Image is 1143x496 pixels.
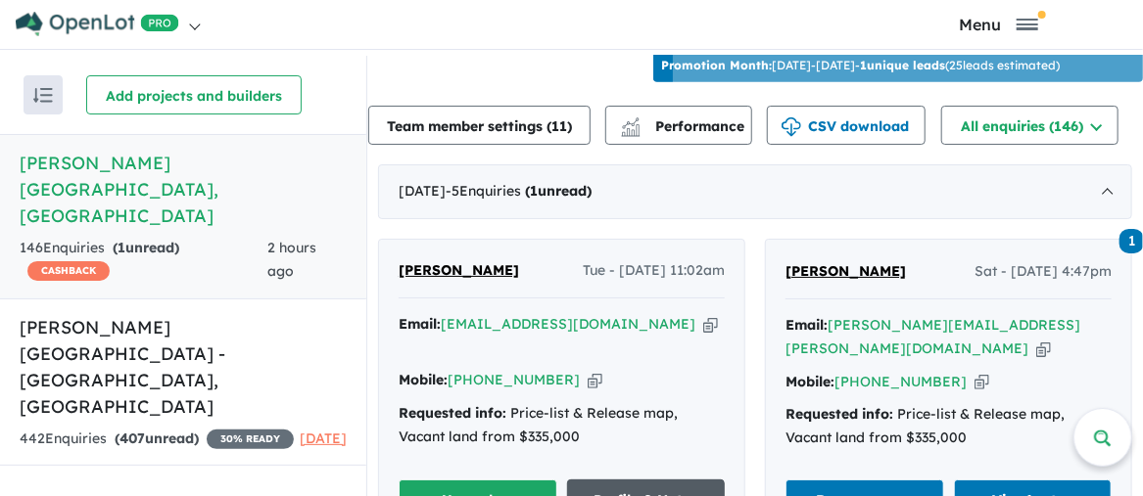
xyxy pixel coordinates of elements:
[448,371,580,388] a: [PHONE_NUMBER]
[119,429,145,447] span: 407
[86,75,302,114] button: Add projects and builders
[300,429,347,447] span: [DATE]
[767,106,926,145] button: CSV download
[834,373,967,390] a: [PHONE_NUMBER]
[33,88,53,103] img: sort.svg
[207,429,294,449] span: 30 % READY
[786,262,906,280] span: [PERSON_NAME]
[624,117,744,135] span: Performance
[368,106,591,145] button: Team member settings (11)
[786,405,893,423] strong: Requested info:
[782,117,801,137] img: download icon
[399,404,506,422] strong: Requested info:
[20,428,294,451] div: 442 Enquir ies
[786,316,828,334] strong: Email:
[118,239,125,256] span: 1
[20,314,347,420] h5: [PERSON_NAME][GEOGRAPHIC_DATA] - [GEOGRAPHIC_DATA] , [GEOGRAPHIC_DATA]
[860,58,945,72] b: 1 unique leads
[661,57,1060,74] p: [DATE] - [DATE] - ( 25 leads estimated)
[786,373,834,390] strong: Mobile:
[525,182,592,200] strong: ( unread)
[113,239,179,256] strong: ( unread)
[786,316,1080,357] a: [PERSON_NAME][EMAIL_ADDRESS][PERSON_NAME][DOMAIN_NAME]
[530,182,538,200] span: 1
[20,150,347,229] h5: [PERSON_NAME][GEOGRAPHIC_DATA] , [GEOGRAPHIC_DATA]
[622,117,640,128] img: line-chart.svg
[399,402,725,449] div: Price-list & Release map, Vacant land from $335,000
[20,237,267,284] div: 146 Enquir ies
[115,429,199,447] strong: ( unread)
[786,260,906,284] a: [PERSON_NAME]
[661,58,772,72] b: Promotion Month:
[583,259,725,283] span: Tue - [DATE] 11:02am
[975,260,1112,284] span: Sat - [DATE] 4:47pm
[446,182,592,200] span: - 5 Enquir ies
[16,12,179,36] img: Openlot PRO Logo White
[703,314,718,335] button: Copy
[605,106,752,145] button: Performance
[399,261,519,279] span: [PERSON_NAME]
[860,15,1138,33] button: Toggle navigation
[441,315,695,333] a: [EMAIL_ADDRESS][DOMAIN_NAME]
[1036,338,1051,359] button: Copy
[975,372,989,392] button: Copy
[399,315,441,333] strong: Email:
[621,124,641,137] img: bar-chart.svg
[551,117,567,135] span: 11
[378,164,1132,219] div: [DATE]
[267,239,316,280] span: 2 hours ago
[941,106,1119,145] button: All enquiries (146)
[786,403,1112,450] div: Price-list & Release map, Vacant land from $335,000
[27,261,110,281] span: CASHBACK
[399,371,448,388] strong: Mobile:
[588,370,602,390] button: Copy
[399,259,519,283] a: [PERSON_NAME]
